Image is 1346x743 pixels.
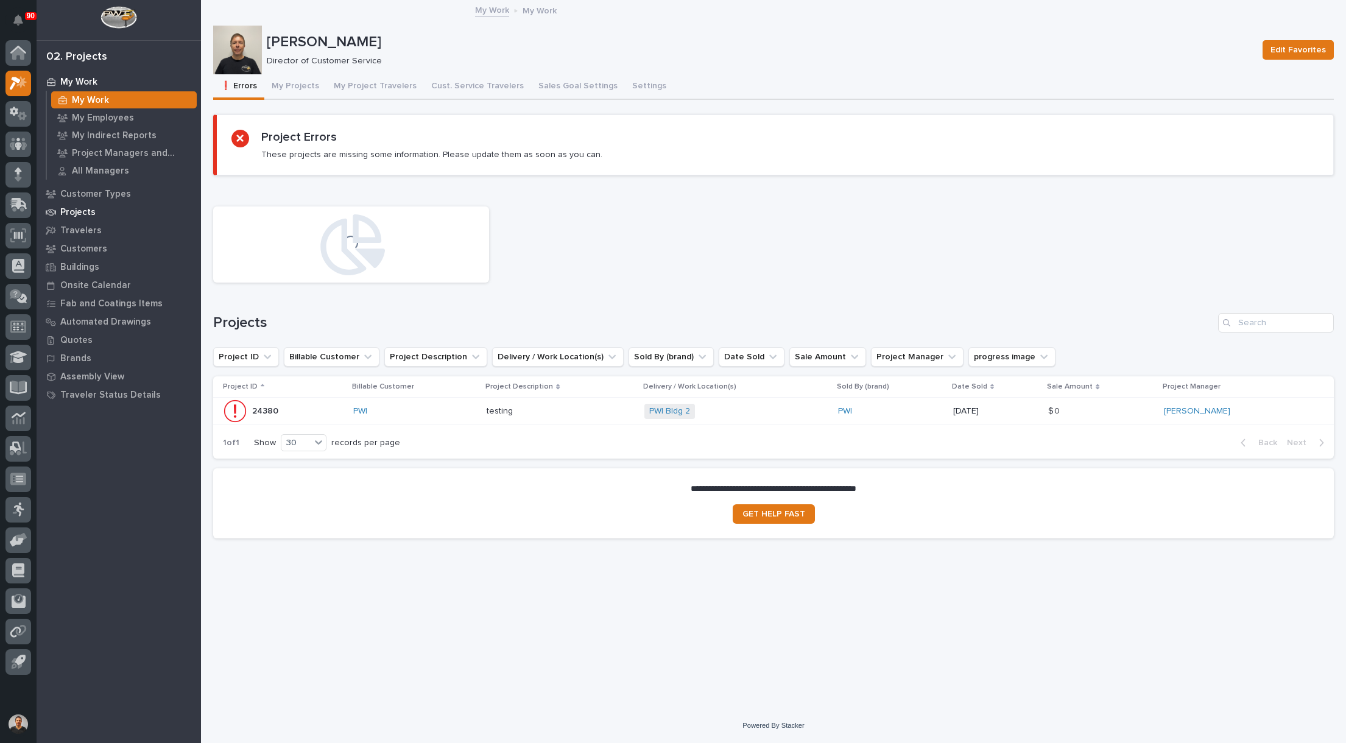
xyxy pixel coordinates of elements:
[47,91,201,108] a: My Work
[37,221,201,239] a: Travelers
[1231,437,1282,448] button: Back
[649,406,690,417] a: PWI Bldg 2
[475,2,509,16] a: My Work
[1218,313,1334,333] input: Search
[267,33,1253,51] p: [PERSON_NAME]
[60,225,102,236] p: Travelers
[72,95,109,106] p: My Work
[72,130,157,141] p: My Indirect Reports
[37,331,201,349] a: Quotes
[213,347,279,367] button: Project ID
[37,203,201,221] a: Projects
[1270,43,1326,57] span: Edit Favorites
[252,404,281,417] p: 24380
[485,380,553,393] p: Project Description
[1282,437,1334,448] button: Next
[952,380,987,393] p: Date Sold
[1251,437,1277,448] span: Back
[37,349,201,367] a: Brands
[60,280,131,291] p: Onsite Calendar
[60,77,97,88] p: My Work
[47,144,201,161] a: Project Managers and Engineers
[326,74,424,100] button: My Project Travelers
[72,166,129,177] p: All Managers
[60,317,151,328] p: Automated Drawings
[968,347,1055,367] button: progress image
[1048,404,1062,417] p: $ 0
[60,207,96,218] p: Projects
[264,74,326,100] button: My Projects
[60,189,131,200] p: Customer Types
[625,74,674,100] button: Settings
[60,262,99,273] p: Buildings
[1263,40,1334,60] button: Edit Favorites
[60,353,91,364] p: Brands
[223,380,258,393] p: Project ID
[27,12,35,20] p: 90
[213,398,1334,425] tr: 2438024380 PWI testingtesting PWI Bldg 2 PWI [DATE]$ 0$ 0 [PERSON_NAME]
[742,510,805,518] span: GET HELP FAST
[60,390,161,401] p: Traveler Status Details
[5,7,31,33] button: Notifications
[331,438,400,448] p: records per page
[284,347,379,367] button: Billable Customer
[213,428,249,458] p: 1 of 1
[47,127,201,144] a: My Indirect Reports
[37,276,201,294] a: Onsite Calendar
[719,347,784,367] button: Date Sold
[47,109,201,126] a: My Employees
[742,722,804,729] a: Powered By Stacker
[60,335,93,346] p: Quotes
[953,406,1039,417] p: [DATE]
[267,56,1248,66] p: Director of Customer Service
[213,74,264,100] button: ❗ Errors
[15,15,31,34] div: Notifications90
[37,294,201,312] a: Fab and Coatings Items
[47,162,201,179] a: All Managers
[384,347,487,367] button: Project Description
[531,74,625,100] button: Sales Goal Settings
[37,312,201,331] a: Automated Drawings
[871,347,964,367] button: Project Manager
[789,347,866,367] button: Sale Amount
[353,406,367,417] a: PWI
[523,3,557,16] p: My Work
[629,347,714,367] button: Sold By (brand)
[37,386,201,404] a: Traveler Status Details
[60,244,107,255] p: Customers
[1287,437,1314,448] span: Next
[37,72,201,91] a: My Work
[1164,406,1230,417] a: [PERSON_NAME]
[643,380,736,393] p: Delivery / Work Location(s)
[261,149,602,160] p: These projects are missing some information. Please update them as soon as you can.
[1163,380,1221,393] p: Project Manager
[733,504,815,524] a: GET HELP FAST
[37,367,201,386] a: Assembly View
[261,130,337,144] h2: Project Errors
[60,298,163,309] p: Fab and Coatings Items
[72,113,134,124] p: My Employees
[37,258,201,276] a: Buildings
[837,380,889,393] p: Sold By (brand)
[5,711,31,737] button: users-avatar
[60,371,124,382] p: Assembly View
[492,347,624,367] button: Delivery / Work Location(s)
[254,438,276,448] p: Show
[37,185,201,203] a: Customer Types
[838,406,852,417] a: PWI
[424,74,531,100] button: Cust. Service Travelers
[46,51,107,64] div: 02. Projects
[72,148,192,159] p: Project Managers and Engineers
[100,6,136,29] img: Workspace Logo
[37,239,201,258] a: Customers
[352,380,414,393] p: Billable Customer
[281,437,311,449] div: 30
[213,314,1213,332] h1: Projects
[1047,380,1093,393] p: Sale Amount
[487,404,515,417] p: testing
